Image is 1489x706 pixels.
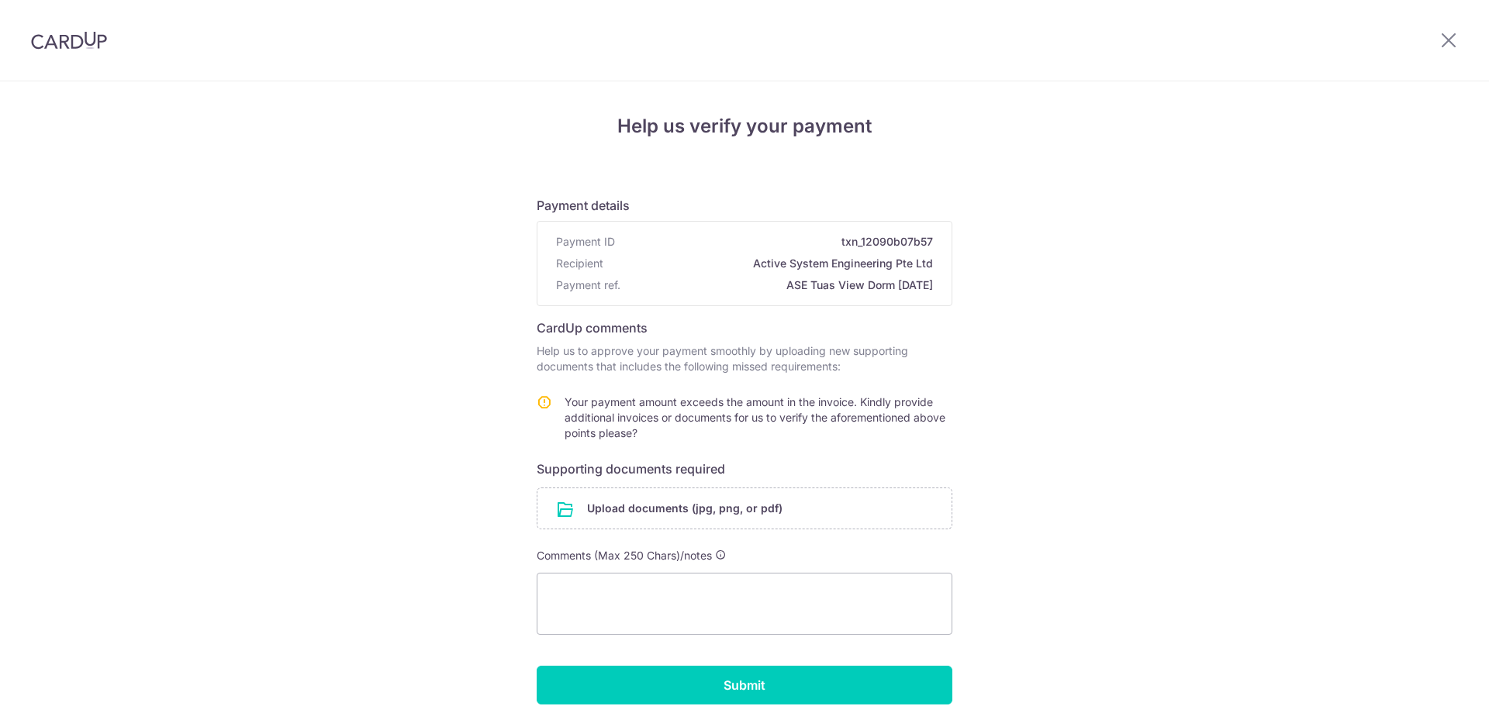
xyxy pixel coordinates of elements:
h6: Payment details [537,196,952,215]
span: Comments (Max 250 Chars)/notes [537,549,712,562]
span: Payment ID [556,234,615,250]
h6: CardUp comments [537,319,952,337]
p: Help us to approve your payment smoothly by uploading new supporting documents that includes the ... [537,343,952,374]
div: Upload documents (jpg, png, or pdf) [537,487,952,529]
span: ASE Tuas View Dorm [DATE] [627,277,933,293]
span: Active System Engineering Pte Ltd [610,256,933,271]
span: Payment ref. [556,277,620,293]
img: CardUp [31,31,107,50]
h6: Supporting documents required [537,460,952,478]
h4: Help us verify your payment [537,112,952,140]
span: Recipient [556,256,603,271]
span: Your payment amount exceeds the amount in the invoice. Kindly provide additional invoices or docu... [565,395,945,439]
input: Submit [537,666,952,704]
span: txn_12090b07b57 [621,234,933,250]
